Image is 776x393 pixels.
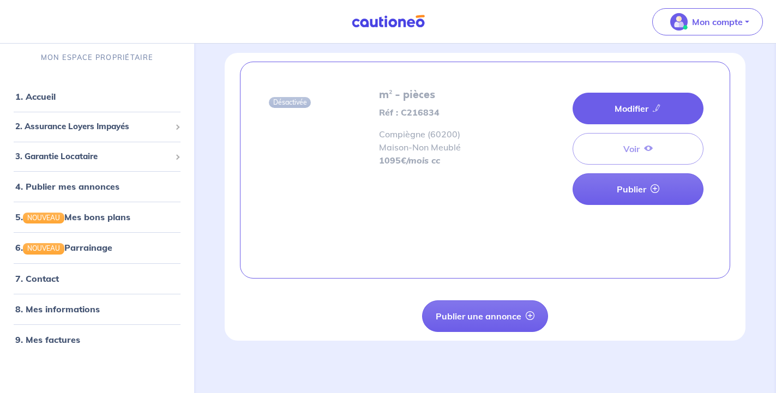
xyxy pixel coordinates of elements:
div: 1. Accueil [4,86,190,107]
h5: m² - pièces [379,88,516,101]
a: 8. Mes informations [15,303,100,314]
a: 9. Mes factures [15,334,80,344]
div: 6.NOUVEAUParrainage [4,237,190,258]
a: 4. Publier mes annonces [15,181,119,192]
a: 6.NOUVEAUParrainage [15,242,112,253]
img: Cautioneo [347,15,429,28]
span: 3. Garantie Locataire [15,150,171,162]
a: 5.NOUVEAUMes bons plans [15,211,130,222]
em: €/mois cc [401,155,440,166]
strong: 1095 [379,155,440,166]
div: 5.NOUVEAUMes bons plans [4,206,190,228]
div: 3. Garantie Locataire [4,146,190,167]
a: Publier [573,173,703,205]
div: 2. Assurance Loyers Impayés [4,116,190,137]
button: Publier une annonce [422,300,548,332]
p: MON ESPACE PROPRIÉTAIRE [41,52,153,63]
div: 8. Mes informations [4,298,190,319]
a: Modifier [573,93,703,124]
span: Désactivée [269,97,311,108]
span: Compiègne (60200) Maison - Non Meublé [379,129,461,153]
div: 9. Mes factures [4,328,190,350]
div: 4. Publier mes annonces [4,176,190,197]
a: 7. Contact [15,273,59,283]
strong: Réf : C216834 [379,107,440,118]
span: 2. Assurance Loyers Impayés [15,120,171,133]
div: 7. Contact [4,267,190,289]
img: illu_account_valid_menu.svg [670,13,688,31]
button: illu_account_valid_menu.svgMon compte [652,8,763,35]
p: Mon compte [692,15,743,28]
a: 1. Accueil [15,91,56,102]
